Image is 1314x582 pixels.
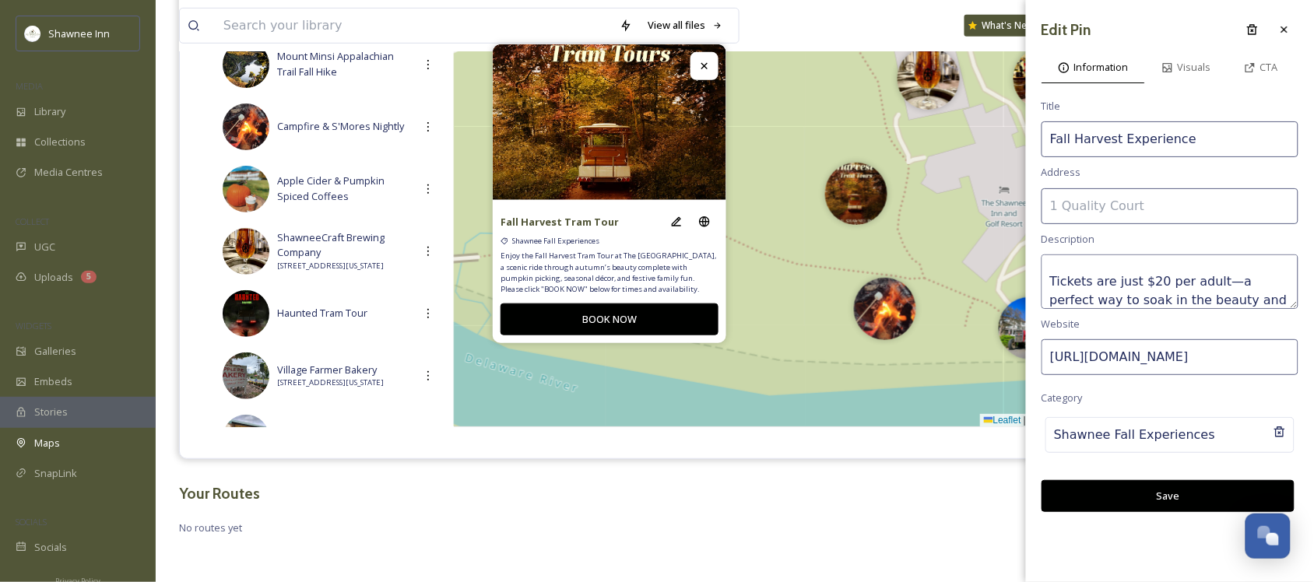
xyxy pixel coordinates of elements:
[179,482,1291,505] h3: Your Routes
[223,290,269,337] img: b4eb7913-a93b-41b4-af67-f9a4533ca115.jpg
[34,374,72,389] span: Embeds
[1042,19,1091,41] h3: Edit Pin
[640,10,731,40] a: View all files
[501,215,619,229] strong: Fall Harvest Tram Tour
[512,236,599,247] span: Shawnee Fall Experiences
[16,516,47,528] span: SOCIALS
[223,228,269,275] img: b8292e40-7567-43df-99e2-fe0c3712da8a.jpg
[501,251,718,296] span: Enjoy the Fall Harvest Tram Tour at The [GEOGRAPHIC_DATA], a scenic ride through autumn’s beauty ...
[16,80,43,92] span: MEDIA
[34,240,55,254] span: UGC
[34,270,73,285] span: Uploads
[179,521,1291,535] span: No routes yet
[1042,391,1083,405] span: Category
[223,352,269,399] img: 0836fe56-41e5-4b13-93e8-b5f388ab6fa0.jpg
[277,49,414,79] span: Mount Minsi Appalachian Trail Fall Hike
[223,103,269,150] img: 117b1864-ab75-4da9-b5a0-b2a5376e32e4.jpg
[1042,254,1298,309] textarea: Running [DATE] through [DATE] on Tuesdays, Thursdays, and Saturdays at 2:00 pm and 4:00 pm, this ...
[34,540,67,555] span: Socials
[501,303,718,335] button: BOOK NOW
[493,44,726,200] img: 14ePmfLDJAnaltbBI7hoRmnij6mFbOQsO.jpg
[1042,99,1061,114] span: Title
[277,363,414,377] span: Village Farmer Bakery
[216,9,612,43] input: Search your library
[34,466,77,481] span: SnapLink
[984,415,1021,426] a: Leaflet
[277,174,414,203] span: Apple Cider & Pumpkin Spiced Coffees
[1042,480,1295,512] button: Save
[48,26,110,40] span: Shawnee Inn
[277,261,414,272] span: [STREET_ADDRESS][US_STATE]
[81,271,97,283] div: 5
[34,104,65,119] span: Library
[1178,60,1211,75] span: Visuals
[980,414,1259,427] div: Map Courtesy of © contributors
[1042,339,1298,375] input: https://snapsea.io
[277,119,414,134] span: Campfire & S'Mores Nightly
[1245,514,1291,559] button: Open Chat
[1042,232,1095,247] span: Description
[34,405,68,419] span: Stories
[1074,60,1129,75] span: Information
[277,377,414,388] span: [STREET_ADDRESS][US_STATE]
[964,15,1042,37] a: What's New
[1042,317,1080,331] span: Website
[16,216,49,227] span: COLLECT
[34,165,103,180] span: Media Centres
[1042,165,1081,180] span: Address
[223,41,269,88] img: 3020e2b0-15d9-4f95-8c1e-9b79baca2fd4.jpg
[1042,188,1298,224] input: 1 Quality Court
[1260,60,1278,75] span: CTA
[277,425,414,440] span: Mazezilla Corn Maze
[223,415,269,461] img: 91790bc1-a146-4ec0-9011-d46b9405622c.jpg
[25,26,40,41] img: shawnee-300x300.jpg
[34,135,86,149] span: Collections
[1024,415,1026,426] span: |
[34,344,76,359] span: Galleries
[1042,121,1298,157] input: My Attraction
[277,306,414,321] span: Haunted Tram Tour
[223,166,269,212] img: 3e74a10e-9067-4450-864c-4a17a53f6e47.jpg
[34,436,60,451] span: Maps
[1045,417,1295,453] div: Shawnee Fall Experiences
[16,320,51,331] span: WIDGETS
[277,230,414,260] span: ShawneeCraft Brewing Company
